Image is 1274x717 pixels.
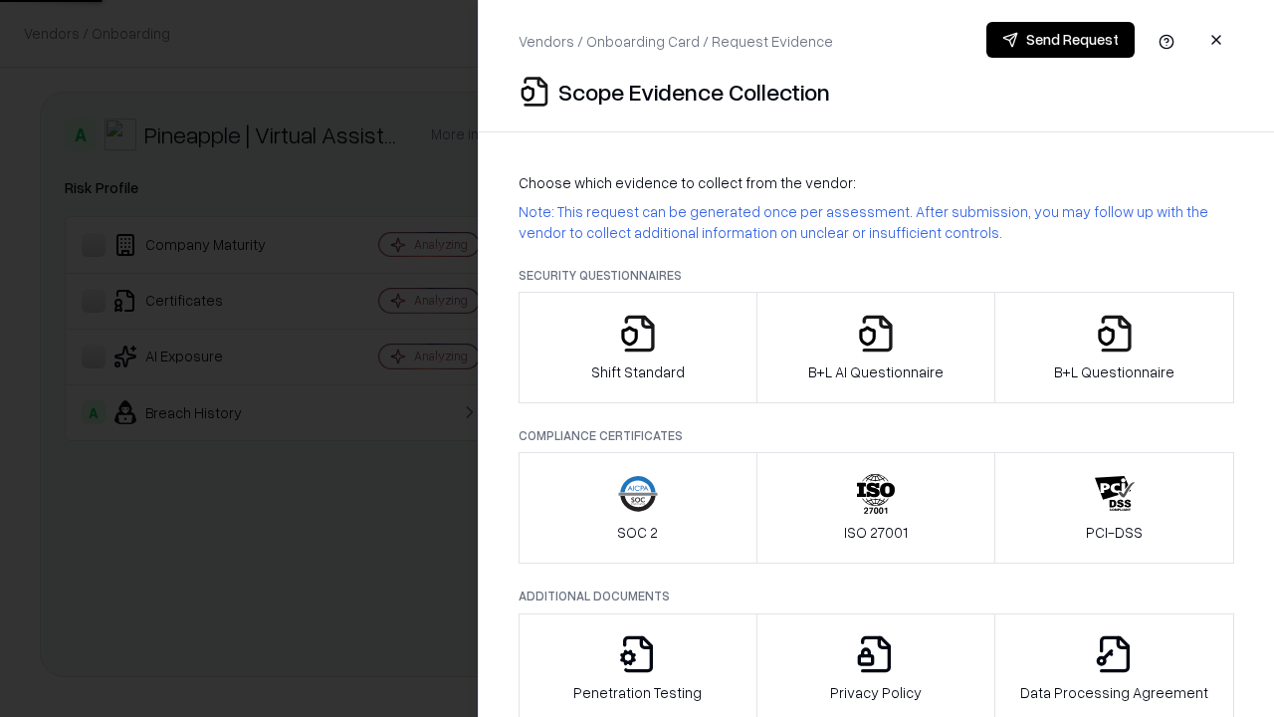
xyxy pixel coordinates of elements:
p: Note: This request can be generated once per assessment. After submission, you may follow up with... [519,201,1234,243]
p: Scope Evidence Collection [558,76,830,108]
p: Shift Standard [591,361,685,382]
button: Shift Standard [519,292,757,403]
p: B+L Questionnaire [1054,361,1174,382]
button: B+L Questionnaire [994,292,1234,403]
p: Penetration Testing [573,682,702,703]
button: Send Request [986,22,1135,58]
p: Security Questionnaires [519,267,1234,284]
p: SOC 2 [617,522,658,543]
p: PCI-DSS [1086,522,1143,543]
p: Privacy Policy [830,682,922,703]
p: Choose which evidence to collect from the vendor: [519,172,1234,193]
p: ISO 27001 [844,522,908,543]
p: B+L AI Questionnaire [808,361,944,382]
button: SOC 2 [519,452,757,564]
p: Additional Documents [519,588,1234,604]
button: PCI-DSS [994,452,1234,564]
button: B+L AI Questionnaire [756,292,996,403]
p: Compliance Certificates [519,427,1234,444]
p: Data Processing Agreement [1020,682,1208,703]
p: Vendors / Onboarding Card / Request Evidence [519,31,833,52]
button: ISO 27001 [756,452,996,564]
